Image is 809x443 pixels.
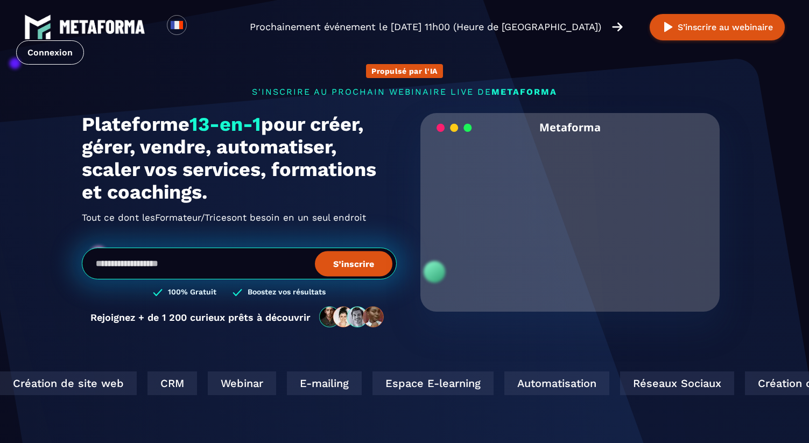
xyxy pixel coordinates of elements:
[206,371,274,395] div: Webinar
[59,20,145,34] img: logo
[82,87,728,97] p: s'inscrire au prochain webinaire live de
[189,113,261,136] span: 13-en-1
[650,14,785,40] button: S’inscrire au webinaire
[662,20,675,34] img: play
[248,287,326,298] h3: Boostez vos résultats
[187,15,213,39] div: Search for option
[370,371,491,395] div: Espace E-learning
[16,40,84,65] a: Connexion
[618,371,732,395] div: Réseaux Sociaux
[196,20,204,33] input: Search for option
[316,306,388,328] img: community-people
[428,142,712,283] video: Your browser does not support the video tag.
[82,209,397,226] h2: Tout ce dont les ont besoin en un seul endroit
[491,87,557,97] span: METAFORMA
[170,18,184,32] img: fr
[612,21,623,33] img: arrow-right
[285,371,360,395] div: E-mailing
[250,19,601,34] p: Prochainement événement le [DATE] 11h00 (Heure de [GEOGRAPHIC_DATA])
[315,251,392,276] button: S’inscrire
[168,287,216,298] h3: 100% Gratuit
[153,287,163,298] img: checked
[145,371,195,395] div: CRM
[90,312,311,323] p: Rejoignez + de 1 200 curieux prêts à découvrir
[82,113,397,203] h1: Plateforme pour créer, gérer, vendre, automatiser, scaler vos services, formations et coachings.
[539,113,601,142] h2: Metaforma
[502,371,607,395] div: Automatisation
[24,13,51,40] img: logo
[437,123,472,133] img: loading
[155,209,231,226] span: Formateur/Trices
[233,287,242,298] img: checked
